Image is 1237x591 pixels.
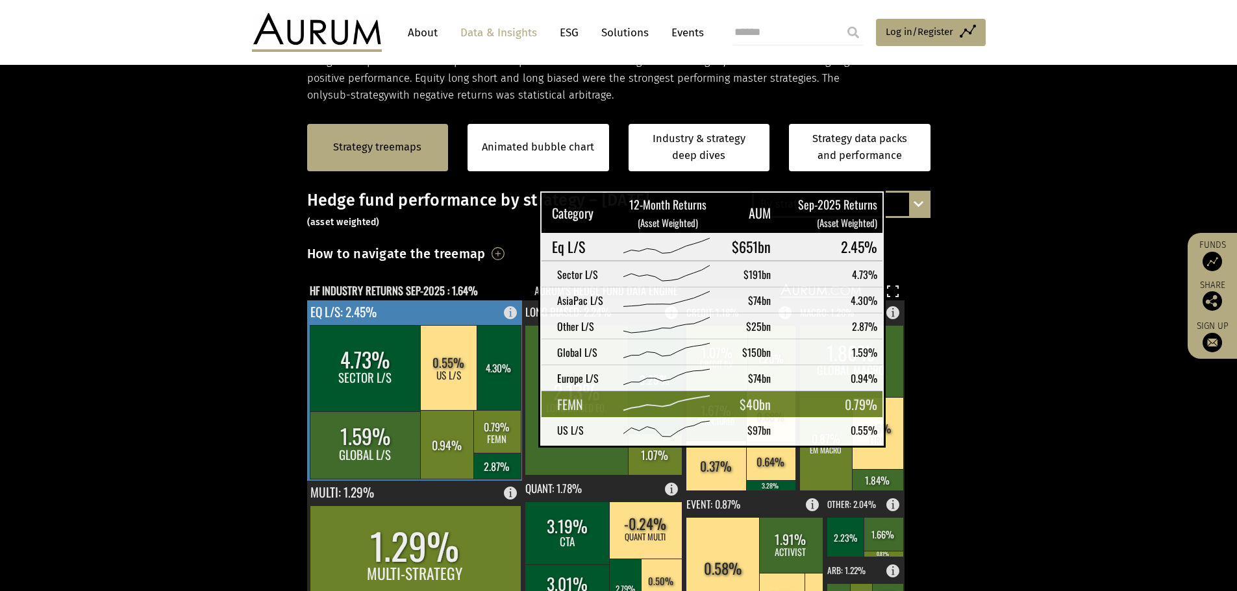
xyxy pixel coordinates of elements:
[789,124,931,171] a: Strategy data packs and performance
[1203,291,1222,311] img: Share this post
[553,21,585,45] a: ESG
[886,24,953,40] span: Log in/Register
[252,13,382,52] img: Aurum
[482,139,594,156] a: Animated bubble chart
[1203,333,1222,352] img: Sign up to our newsletter
[775,55,844,67] span: sub-strategies
[307,217,380,228] small: (asset weighted)
[307,243,486,265] h3: How to navigate the treemap
[1203,252,1222,271] img: Access Funds
[629,124,770,171] a: Industry & strategy deep dives
[401,21,444,45] a: About
[1194,320,1231,352] a: Sign up
[754,193,929,216] div: By strategy – [DATE]
[1194,281,1231,311] div: Share
[1194,239,1231,271] a: Funds
[665,21,704,45] a: Events
[307,191,931,230] h3: Hedge fund performance by strategy – [DATE]
[595,21,655,45] a: Solutions
[876,19,986,46] a: Log in/Register
[328,89,389,101] span: sub-strategy
[333,139,421,156] a: Strategy treemaps
[454,21,544,45] a: Data & Insights
[307,53,931,104] p: Hedge fund performance was positive in September. All master hedge fund strategies, and most gene...
[840,19,866,45] input: Submit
